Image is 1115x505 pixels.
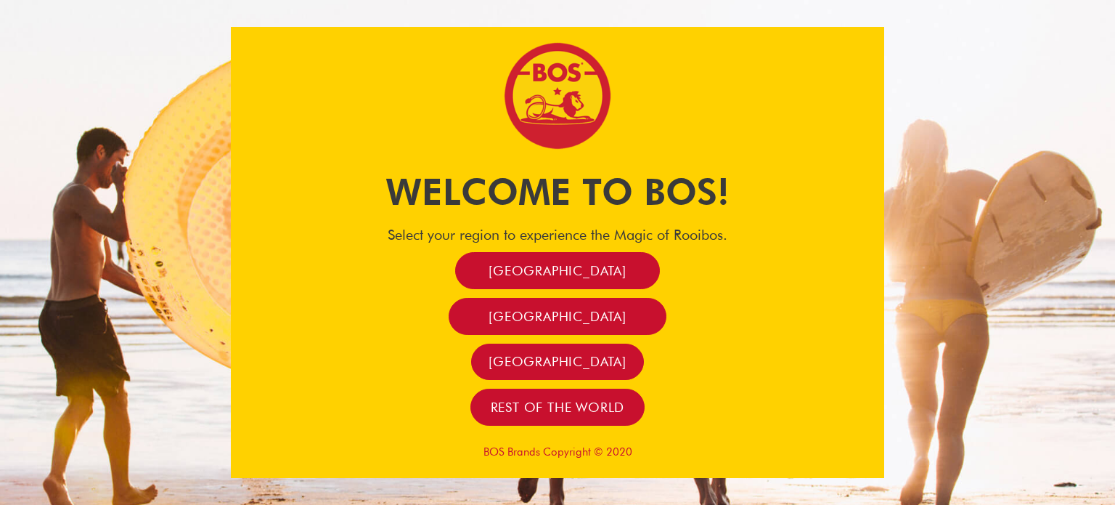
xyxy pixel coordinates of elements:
a: Rest of the world [470,389,645,426]
h1: Welcome to BOS! [231,166,884,217]
a: [GEOGRAPHIC_DATA] [455,252,660,289]
a: [GEOGRAPHIC_DATA] [471,344,644,381]
h4: Select your region to experience the Magic of Rooibos. [231,226,884,243]
span: Rest of the world [491,399,625,416]
span: [GEOGRAPHIC_DATA] [489,353,626,370]
span: [GEOGRAPHIC_DATA] [489,262,626,279]
p: BOS Brands Copyright © 2020 [231,445,884,458]
img: Bos Brands [503,41,612,150]
a: [GEOGRAPHIC_DATA] [449,298,666,335]
span: [GEOGRAPHIC_DATA] [489,308,626,325]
